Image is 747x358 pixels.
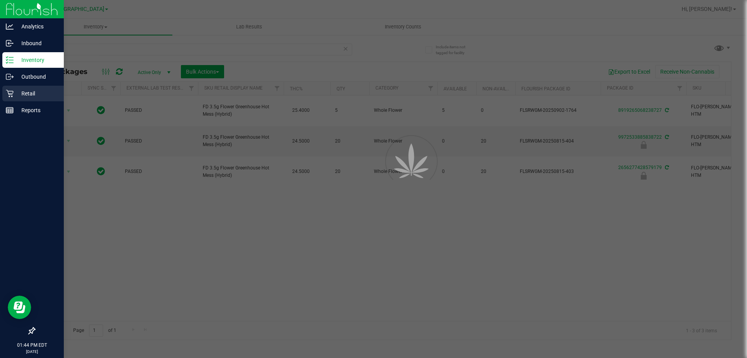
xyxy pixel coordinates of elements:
[6,90,14,97] inline-svg: Retail
[14,89,60,98] p: Retail
[14,39,60,48] p: Inbound
[6,56,14,64] inline-svg: Inventory
[4,342,60,349] p: 01:44 PM EDT
[6,106,14,114] inline-svg: Reports
[4,349,60,354] p: [DATE]
[14,22,60,31] p: Analytics
[8,296,31,319] iframe: Resource center
[6,23,14,30] inline-svg: Analytics
[6,73,14,81] inline-svg: Outbound
[6,39,14,47] inline-svg: Inbound
[14,55,60,65] p: Inventory
[14,106,60,115] p: Reports
[14,72,60,81] p: Outbound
